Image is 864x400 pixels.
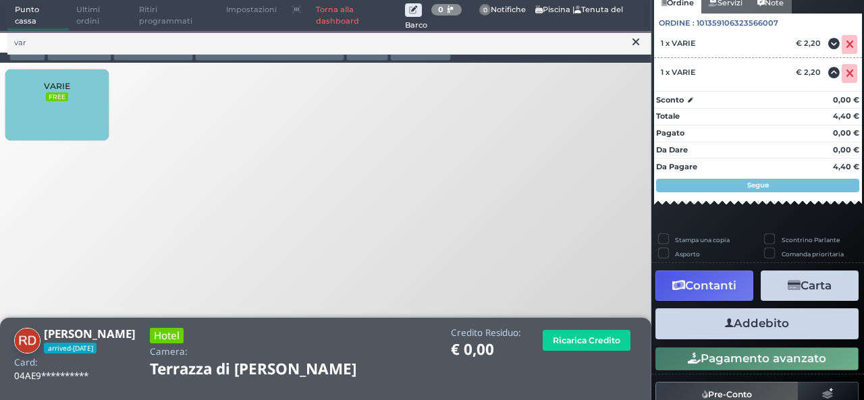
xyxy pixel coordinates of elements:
span: 101359106323566007 [697,18,778,29]
span: Ordine : [659,18,695,29]
h3: Hotel [150,328,184,343]
h1: € 0,00 [451,341,521,358]
strong: 0,00 € [833,145,859,154]
div: € 2,20 [794,38,828,48]
span: Impostazioni [219,1,284,20]
span: Ultimi ordini [69,1,132,31]
b: 0 [438,5,443,14]
a: Torna alla dashboard [308,1,405,31]
label: Scontrino Parlante [782,235,840,244]
label: Comanda prioritaria [782,250,844,258]
label: Stampa una copia [675,235,730,244]
strong: 4,40 € [833,111,859,121]
h4: Card: [14,358,38,368]
input: Ricerca articolo [7,31,651,55]
h1: Terrazza di [PERSON_NAME] [150,361,394,378]
span: 1 x VARIE [661,67,696,77]
strong: Pagato [656,128,684,138]
span: Punto cassa [7,1,70,31]
button: Pagamento avanzato [655,347,859,370]
span: 1 x VARIE [661,38,696,48]
span: VARIE [44,81,70,91]
strong: 0,00 € [833,128,859,138]
button: Carta [761,270,859,301]
img: Raffaele Drago [14,328,40,354]
span: 0 [479,4,491,16]
strong: Da Dare [656,145,688,154]
strong: Totale [656,111,680,121]
strong: 4,40 € [833,162,859,171]
button: Ricarica Credito [543,330,630,351]
small: FREE [46,92,67,102]
strong: Segue [747,181,769,190]
div: € 2,20 [794,67,828,77]
span: Ritiri programmati [132,1,219,31]
span: arrived-[DATE] [44,343,97,353]
b: [PERSON_NAME] [44,326,136,341]
h4: Camera: [150,347,188,357]
strong: Sconto [656,94,684,106]
label: Asporto [675,250,700,258]
strong: Da Pagare [656,162,697,171]
button: Contanti [655,270,753,301]
h4: Credito Residuo: [451,328,521,338]
strong: 0,00 € [833,95,859,105]
button: Addebito [655,308,859,339]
